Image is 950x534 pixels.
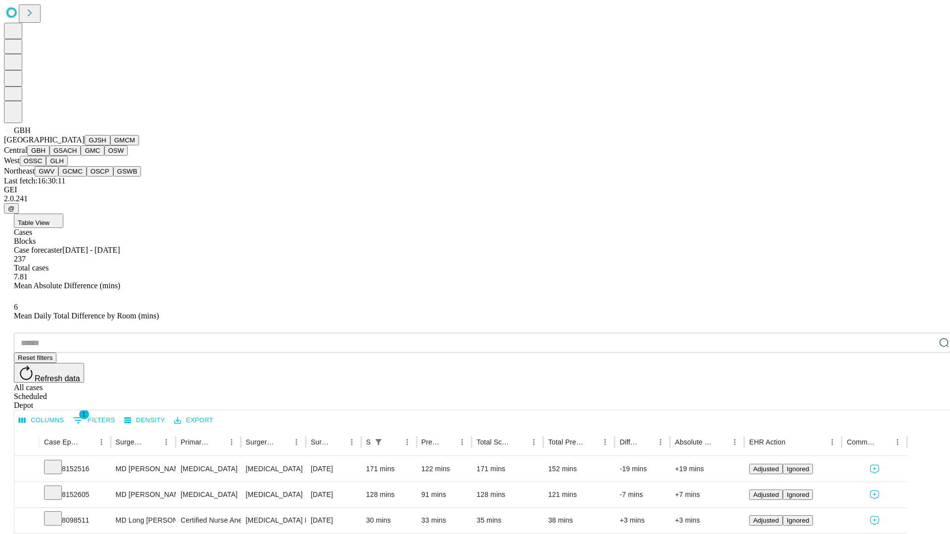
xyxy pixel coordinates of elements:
[289,435,303,449] button: Menu
[14,303,18,311] span: 6
[46,156,67,166] button: GLH
[422,456,467,482] div: 122 mins
[598,435,612,449] button: Menu
[753,517,779,524] span: Adjusted
[19,487,34,504] button: Expand
[783,489,813,500] button: Ignored
[8,205,15,212] span: @
[891,435,904,449] button: Menu
[675,438,713,446] div: Absolute Difference
[4,194,946,203] div: 2.0.241
[4,156,20,165] span: West
[276,435,289,449] button: Sort
[584,435,598,449] button: Sort
[4,167,35,175] span: Northeast
[4,185,946,194] div: GEI
[81,145,104,156] button: GMC
[311,438,330,446] div: Surgery Date
[16,413,67,428] button: Select columns
[14,311,159,320] span: Mean Daily Total Difference by Room (mins)
[246,456,301,482] div: [MEDICAL_DATA]
[675,456,739,482] div: +19 mins
[14,363,84,383] button: Refresh data
[753,491,779,498] span: Adjusted
[14,214,63,228] button: Table View
[4,135,85,144] span: [GEOGRAPHIC_DATA]
[548,482,610,507] div: 121 mins
[225,435,238,449] button: Menu
[95,435,108,449] button: Menu
[87,166,113,177] button: OSCP
[400,435,414,449] button: Menu
[122,413,168,428] button: Density
[311,456,356,482] div: [DATE]
[619,438,639,446] div: Difference
[181,456,236,482] div: [MEDICAL_DATA]
[675,482,739,507] div: +7 mins
[172,413,216,428] button: Export
[548,508,610,533] div: 38 mins
[18,354,52,361] span: Reset filters
[62,246,120,254] span: [DATE] - [DATE]
[181,438,209,446] div: Primary Service
[825,435,839,449] button: Menu
[35,166,58,177] button: GWV
[787,491,809,498] span: Ignored
[311,508,356,533] div: [DATE]
[85,135,110,145] button: GJSH
[455,435,469,449] button: Menu
[44,482,106,507] div: 8152605
[749,464,783,474] button: Adjusted
[787,517,809,524] span: Ignored
[366,456,412,482] div: 171 mins
[116,456,171,482] div: MD [PERSON_NAME]
[19,461,34,478] button: Expand
[181,508,236,533] div: Certified Nurse Anesthetist
[331,435,345,449] button: Sort
[675,508,739,533] div: +3 mins
[366,438,371,446] div: Scheduled In Room Duration
[749,489,783,500] button: Adjusted
[116,438,144,446] div: Surgeon Name
[714,435,728,449] button: Sort
[513,435,527,449] button: Sort
[49,145,81,156] button: GSACH
[181,482,236,507] div: [MEDICAL_DATA]
[116,482,171,507] div: MD [PERSON_NAME]
[372,435,385,449] div: 1 active filter
[145,435,159,449] button: Sort
[345,435,359,449] button: Menu
[104,145,128,156] button: OSW
[527,435,541,449] button: Menu
[783,515,813,526] button: Ignored
[79,409,89,419] span: 1
[27,145,49,156] button: GBH
[619,456,665,482] div: -19 mins
[728,435,742,449] button: Menu
[786,435,800,449] button: Sort
[19,512,34,530] button: Expand
[476,438,512,446] div: Total Scheduled Duration
[159,435,173,449] button: Menu
[441,435,455,449] button: Sort
[372,435,385,449] button: Show filters
[476,456,538,482] div: 171 mins
[14,272,28,281] span: 7.81
[14,281,120,290] span: Mean Absolute Difference (mins)
[548,438,584,446] div: Total Predicted Duration
[14,353,56,363] button: Reset filters
[81,435,95,449] button: Sort
[753,465,779,473] span: Adjusted
[4,203,19,214] button: @
[44,456,106,482] div: 8152516
[4,177,65,185] span: Last fetch: 16:30:11
[110,135,139,145] button: GMCM
[71,412,118,428] button: Show filters
[58,166,87,177] button: GCMC
[654,435,667,449] button: Menu
[422,438,441,446] div: Predicted In Room Duration
[14,264,48,272] span: Total cases
[113,166,142,177] button: GSWB
[476,508,538,533] div: 35 mins
[246,482,301,507] div: [MEDICAL_DATA]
